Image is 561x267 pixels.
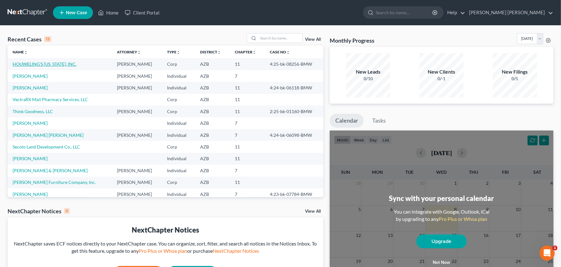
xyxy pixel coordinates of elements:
i: unfold_more [252,51,256,54]
td: [PERSON_NAME] [112,70,162,82]
i: unfold_more [176,51,180,54]
td: AZB [195,129,229,141]
td: [PERSON_NAME] [112,58,162,70]
td: AZB [195,153,229,165]
i: unfold_more [286,51,290,54]
td: 2:25-bk-01160-BMW [265,106,323,117]
a: [PERSON_NAME] & [PERSON_NAME] [13,168,88,173]
td: AZB [195,117,229,129]
a: Tasks [367,114,391,128]
a: View All [305,37,321,42]
td: 7 [230,188,265,200]
a: NextChapter Notices [213,248,259,254]
div: 0/10 [346,76,390,82]
td: [PERSON_NAME] [112,177,162,188]
i: unfold_more [137,51,141,54]
a: Upgrade [416,234,467,248]
td: 7 [230,117,265,129]
td: 11 [230,82,265,94]
td: 11 [230,58,265,70]
a: Help [444,7,465,18]
h3: Monthly Progress [330,37,374,44]
a: Client Portal [122,7,163,18]
td: AZB [195,141,229,153]
td: 4:24-bk-06098-BMW [265,129,323,141]
td: Corp [162,94,195,106]
i: unfold_more [217,51,221,54]
td: 11 [230,141,265,153]
td: Individual [162,153,195,165]
td: 4:23-bk-07784-BMW [265,188,323,200]
div: NextChapter Notices [8,207,70,215]
iframe: Intercom live chat [540,246,555,261]
div: 0/5 [493,76,537,82]
td: [PERSON_NAME] [112,165,162,176]
td: 7 [230,129,265,141]
a: [PERSON_NAME] [13,191,48,197]
div: New Filings [493,68,537,76]
td: 11 [230,177,265,188]
td: 11 [230,106,265,117]
td: [PERSON_NAME] [112,188,162,200]
td: Individual [162,70,195,82]
a: [PERSON_NAME] [PERSON_NAME] [13,132,84,138]
div: 13 [44,36,51,42]
a: Home [95,7,122,18]
div: New Clients [419,68,464,76]
a: Secolo Land Development Co., LLC [13,144,80,149]
a: [PERSON_NAME] [13,73,48,79]
a: Pro Plus or Whoa plan [439,216,487,222]
td: AZB [195,70,229,82]
td: Corp [162,58,195,70]
a: Attorneyunfold_more [117,50,141,54]
a: [PERSON_NAME] [PERSON_NAME] [466,7,553,18]
td: 11 [230,94,265,106]
td: AZB [195,177,229,188]
td: [PERSON_NAME] [112,82,162,94]
a: Chapterunfold_more [235,50,256,54]
a: Districtunfold_more [200,50,221,54]
td: 4:25-bk-08256-BMW [265,58,323,70]
span: New Case [66,10,87,15]
td: AZB [195,165,229,176]
a: HOUWELING'S [US_STATE], INC. [13,61,77,67]
td: Individual [162,82,195,94]
div: Sync with your personal calendar [389,193,494,203]
td: 11 [230,153,265,165]
a: VectraRX Mail Pharmacy Services, LLC [13,97,88,102]
td: [PERSON_NAME] [112,129,162,141]
td: Individual [162,129,195,141]
td: Individual [162,188,195,200]
a: Calendar [330,114,364,128]
td: Corp [162,177,195,188]
td: AZB [195,106,229,117]
td: AZB [195,58,229,70]
td: [PERSON_NAME] [112,106,162,117]
div: 0/-1 [419,76,464,82]
a: Think Goodness, LLC [13,109,53,114]
div: New Leads [346,68,390,76]
div: NextChapter Notices [13,225,318,235]
td: AZB [195,94,229,106]
a: Nameunfold_more [13,50,28,54]
td: 4:24-bk-06118-BMW [265,82,323,94]
div: Recent Cases [8,35,51,43]
div: You can integrate with Google, Outlook, iCal by upgrading to any [391,208,492,223]
td: AZB [195,188,229,200]
input: Search by name... [258,33,302,43]
td: Individual [162,165,195,176]
td: AZB [195,82,229,94]
td: 7 [230,70,265,82]
a: [PERSON_NAME] [13,120,48,126]
a: Pro Plus or Whoa plan [139,248,188,254]
div: 0 [64,208,70,214]
td: Corp [162,106,195,117]
i: unfold_more [24,51,28,54]
a: [PERSON_NAME] Furniture Company, Inc. [13,179,96,185]
a: [PERSON_NAME] [13,156,48,161]
a: [PERSON_NAME] [13,85,48,90]
span: 1 [552,246,558,251]
td: Corp [162,141,195,153]
a: Case Nounfold_more [270,50,290,54]
a: Typeunfold_more [167,50,180,54]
